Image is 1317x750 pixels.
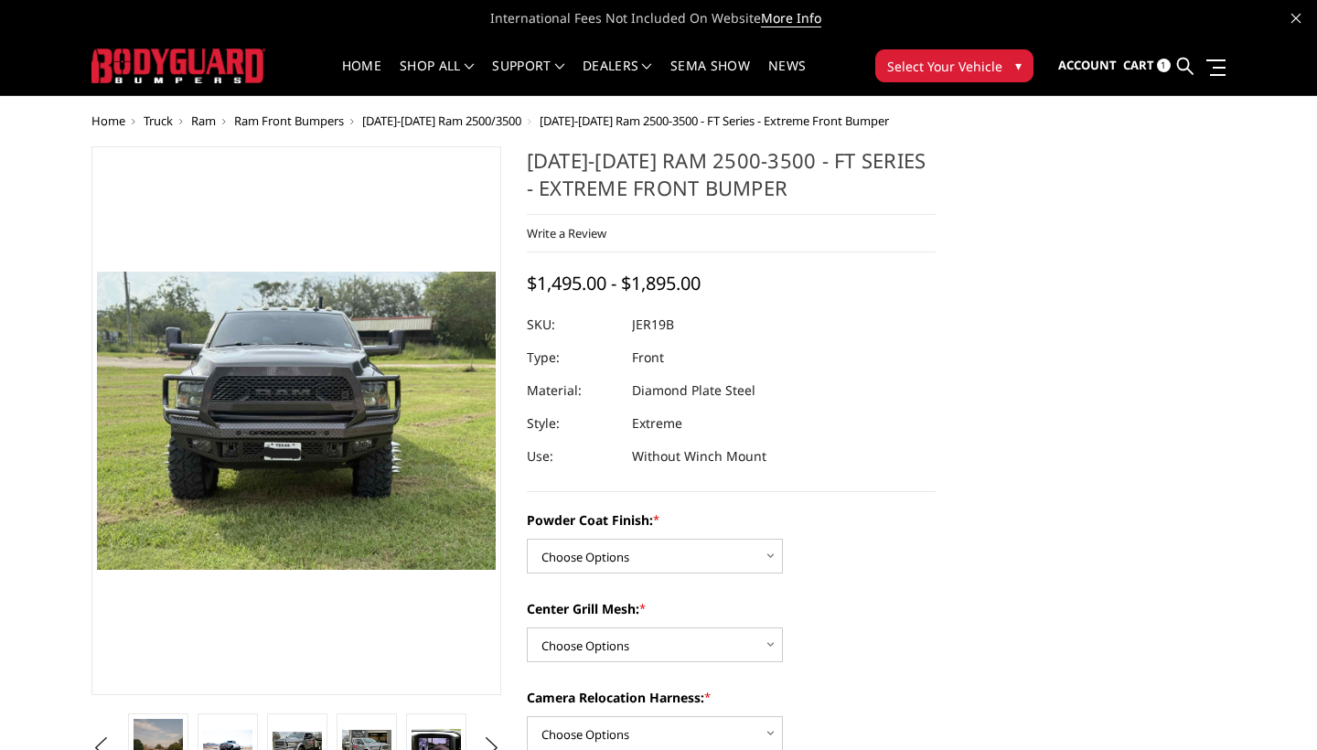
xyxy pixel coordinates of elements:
[632,341,664,374] dd: Front
[527,688,937,707] label: Camera Relocation Harness:
[670,59,750,95] a: SEMA Show
[527,225,606,241] a: Write a Review
[632,308,674,341] dd: JER19B
[527,308,618,341] dt: SKU:
[144,112,173,129] a: Truck
[583,59,652,95] a: Dealers
[527,440,618,473] dt: Use:
[91,112,125,129] a: Home
[362,112,521,129] a: [DATE]-[DATE] Ram 2500/3500
[768,59,806,95] a: News
[875,49,1033,82] button: Select Your Vehicle
[761,9,821,27] a: More Info
[400,59,474,95] a: shop all
[887,57,1002,76] span: Select Your Vehicle
[1058,41,1117,91] a: Account
[527,374,618,407] dt: Material:
[342,59,381,95] a: Home
[527,510,937,530] label: Powder Coat Finish:
[1123,41,1171,91] a: Cart 1
[632,374,755,407] dd: Diamond Plate Steel
[527,407,618,440] dt: Style:
[1058,57,1117,73] span: Account
[527,341,618,374] dt: Type:
[91,48,265,82] img: BODYGUARD BUMPERS
[191,112,216,129] a: Ram
[1157,59,1171,72] span: 1
[527,146,937,215] h1: [DATE]-[DATE] Ram 2500-3500 - FT Series - Extreme Front Bumper
[1015,56,1022,75] span: ▾
[1123,57,1154,73] span: Cart
[492,59,564,95] a: Support
[527,599,937,618] label: Center Grill Mesh:
[632,440,766,473] dd: Without Winch Mount
[91,146,501,695] a: 2019-2026 Ram 2500-3500 - FT Series - Extreme Front Bumper
[540,112,889,129] span: [DATE]-[DATE] Ram 2500-3500 - FT Series - Extreme Front Bumper
[234,112,344,129] a: Ram Front Bumpers
[527,271,701,295] span: $1,495.00 - $1,895.00
[632,407,682,440] dd: Extreme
